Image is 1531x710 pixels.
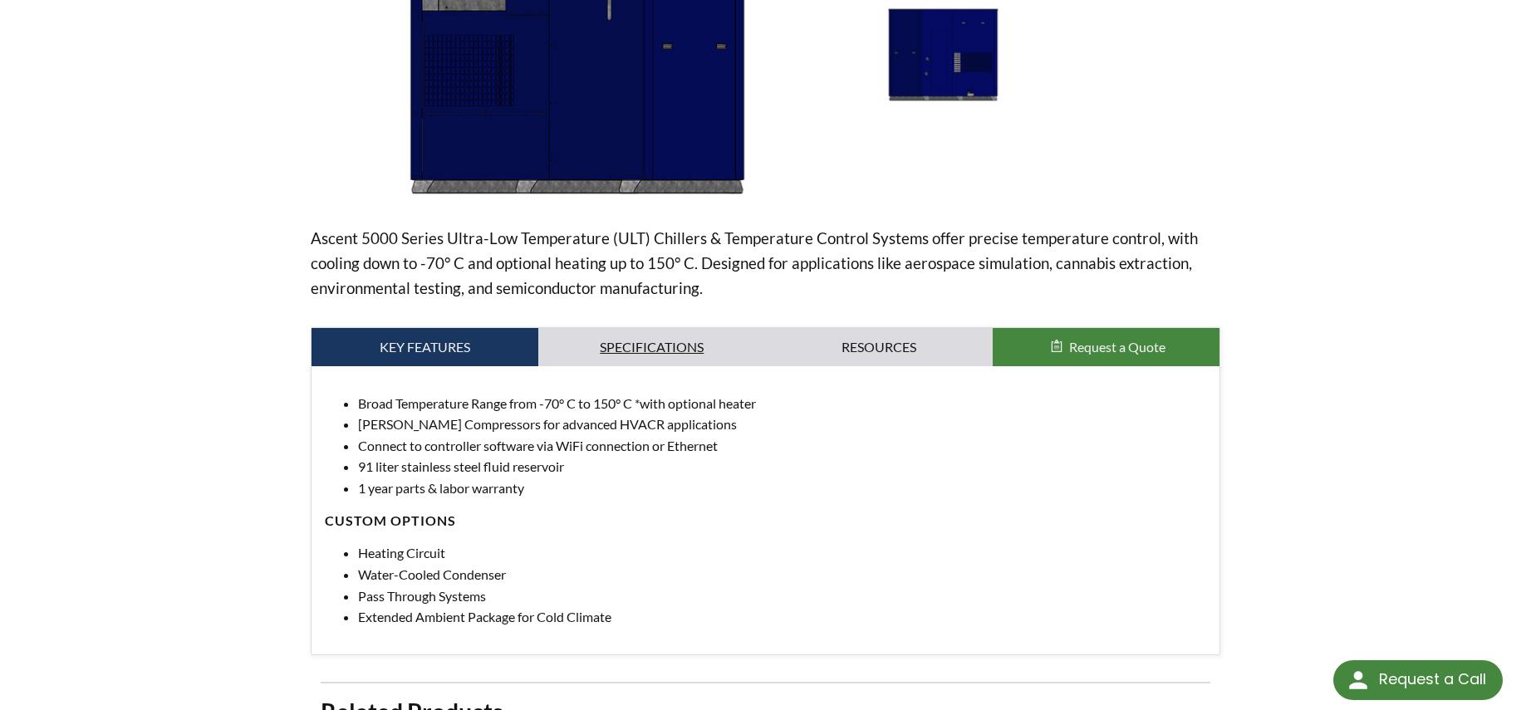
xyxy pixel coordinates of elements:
h4: Custom Options [325,512,1207,530]
li: [PERSON_NAME] Compressors for advanced HVACR applications [358,414,1207,435]
li: 1 year parts & labor warranty [358,477,1207,499]
li: Extended Ambient Package for Cold Climate [358,606,1207,628]
div: Request a Call [1379,660,1486,698]
li: 91 liter stainless steel fluid reservoir [358,456,1207,477]
span: Request a Quote [1069,339,1165,355]
a: Resources [766,328,993,366]
img: Ascent Chiller 5000 Series 4 [856,6,1030,103]
a: Key Features [312,328,538,366]
div: Request a Call [1333,660,1503,700]
a: Specifications [538,328,765,366]
button: Request a Quote [993,328,1219,366]
li: Pass Through Systems [358,585,1207,607]
li: Broad Temperature Range from -70° C to 150° C *with optional heater [358,393,1207,414]
p: Ascent 5000 Series Ultra-Low Temperature (ULT) Chillers & Temperature Control Systems offer preci... [311,226,1221,301]
li: Connect to controller software via WiFi connection or Ethernet [358,435,1207,457]
li: Heating Circuit [358,542,1207,564]
img: round button [1345,667,1372,693]
li: Water-Cooled Condenser [358,564,1207,585]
